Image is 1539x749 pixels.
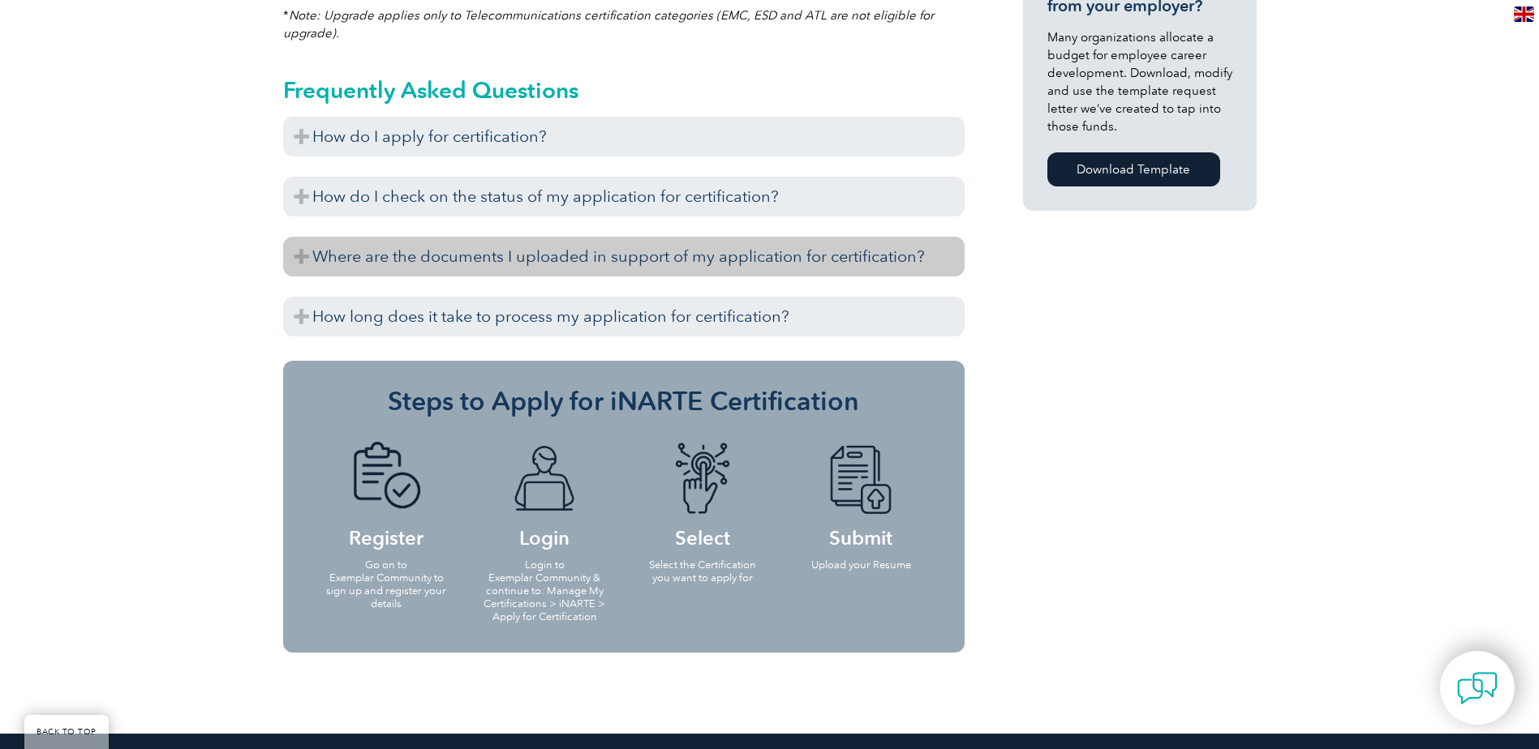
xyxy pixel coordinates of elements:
[816,442,905,516] img: icon-blue-doc-arrow.png
[283,237,965,276] h3: Where are the documents I uploaded in support of my application for certification?
[482,442,608,546] h4: Login
[283,8,934,41] em: Note: Upgrade applies only to Telecommunications certification categories (EMC, ESD and ATL are n...
[283,297,965,336] h3: How long does it take to process my application for certification?
[24,715,109,749] a: BACK TO TOP
[482,559,608,623] p: Login to Exemplar Community & continue to: Manage My Certifications > iNARTE > Apply for Certific...
[283,177,965,216] h3: How do I check on the status of my application for certification?
[283,117,965,156] h3: How do I apply for certification?
[798,442,924,546] h4: Submit
[307,385,940,417] h3: Steps to Apply for iNARTE Certification
[1457,668,1498,708] img: contact-chat.png
[640,442,766,546] h4: Select
[798,559,924,571] p: Upload your Resume
[658,442,747,516] img: icon-blue-finger-button.png
[500,442,589,516] img: icon-blue-laptop-male.png
[342,442,431,516] img: icon-blue-doc-tick.png
[324,442,449,546] h4: Register
[1514,6,1534,22] img: en
[1047,28,1232,135] p: Many organizations allocate a budget for employee career development. Download, modify and use th...
[1047,152,1220,186] a: Download Template
[640,559,766,584] p: Select the Certification you want to apply for
[283,77,965,103] h2: Frequently Asked Questions
[324,559,449,610] p: Go on to Exemplar Community to sign up and register your details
